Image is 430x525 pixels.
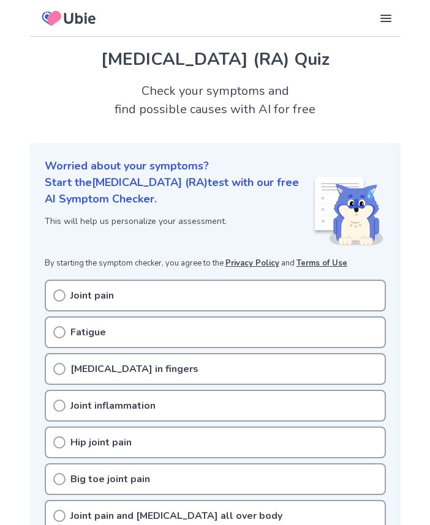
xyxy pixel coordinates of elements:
[70,362,198,376] p: [MEDICAL_DATA] in fingers
[45,158,386,174] p: Worried about your symptoms?
[70,325,106,340] p: Fatigue
[70,508,282,523] p: Joint pain and [MEDICAL_DATA] all over body
[45,47,386,72] h1: [MEDICAL_DATA] (RA) Quiz
[45,215,312,228] p: This will help us personalize your assessment.
[30,82,401,119] h2: Check your symptoms and find possible causes with AI for free
[70,472,150,486] p: Big toe joint pain
[45,174,312,207] p: Start the [MEDICAL_DATA] (RA) test with our free AI Symptom Checker.
[70,398,156,413] p: Joint inflammation
[70,288,114,303] p: Joint pain
[296,258,347,269] a: Terms of Use
[70,435,132,450] p: Hip joint pain
[312,177,383,245] img: Shiba
[45,258,386,270] p: By starting the symptom checker, you agree to the and
[225,258,279,269] a: Privacy Policy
